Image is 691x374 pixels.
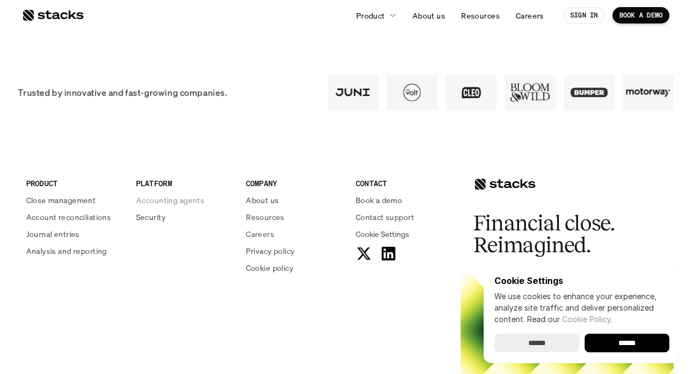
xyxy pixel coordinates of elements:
p: PLATFORM [136,177,233,189]
a: Close management [26,194,123,206]
a: Book a demo [356,194,452,206]
a: Security [136,211,233,223]
p: About us [246,194,279,206]
p: Product [356,10,385,21]
a: Careers [509,5,551,25]
p: BOOK A DEMO [619,11,663,19]
a: Cookie Policy [562,314,611,324]
p: Account reconciliations [26,211,111,223]
p: Resources [246,211,285,223]
p: PRODUCT [26,177,123,189]
p: About us [412,10,445,21]
a: About us [246,194,342,206]
p: Resources [461,10,500,21]
a: Privacy Policy [209,240,257,247]
p: Journal entries [26,228,80,240]
a: Careers [246,228,342,240]
p: Trusted by innovative and fast-growing companies. [18,85,306,100]
p: Contact support [356,211,414,223]
span: Read our . [527,314,612,324]
button: Cookie Trigger [356,228,409,240]
a: Resources [454,5,506,25]
p: Book a demo [356,194,403,206]
a: About us [406,5,452,25]
h2: Financial close. Reimagined. [474,212,637,256]
p: Close management [26,194,96,206]
a: BOOK A DEMO [612,7,669,23]
a: Account reconciliations [26,211,123,223]
p: Cookie Settings [494,276,669,285]
span: Cookie Settings [356,228,409,240]
a: Journal entries [26,228,123,240]
p: COMPANY [246,177,342,189]
p: We use cookies to enhance your experience, analyze site traffic and deliver personalized content. [494,290,669,325]
p: Privacy policy [246,245,295,257]
p: SIGN IN [570,11,598,19]
p: Careers [246,228,274,240]
a: SIGN IN [564,7,605,23]
p: Security [136,211,166,223]
a: Privacy policy [246,245,342,257]
a: Analysis and reporting [26,245,123,257]
p: Careers [516,10,544,21]
a: Cookie policy [246,262,342,274]
a: Contact support [356,211,452,223]
p: Analysis and reporting [26,245,107,257]
a: Accounting agents [136,194,233,206]
p: Accounting agents [136,194,204,206]
a: Resources [246,211,342,223]
p: Cookie policy [246,262,293,274]
p: CONTACT [356,177,452,189]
